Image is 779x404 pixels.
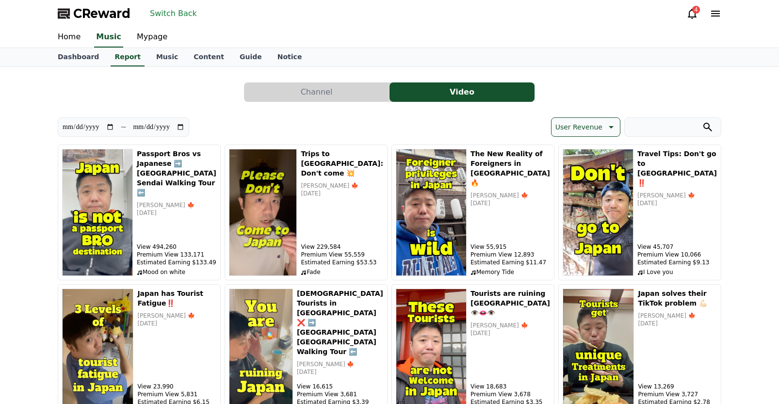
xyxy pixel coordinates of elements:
[686,8,698,19] a: 4
[637,192,717,199] p: [PERSON_NAME] 🍁
[111,48,145,66] a: Report
[297,368,383,376] p: [DATE]
[137,289,216,308] h5: Japan has Tourist Fatigue‼️
[137,209,216,217] p: [DATE]
[638,383,717,390] p: View 13,269
[232,48,270,66] a: Guide
[637,259,717,266] p: Estimated Earning $9.13
[186,48,232,66] a: Content
[301,182,383,190] p: [PERSON_NAME] 🍁
[637,251,717,259] p: Premium View 10,066
[301,251,383,259] p: Premium View 55,559
[555,120,602,134] p: User Revenue
[120,121,127,133] p: ~
[637,149,717,188] h5: Travel Tips: Don't go to [GEOGRAPHIC_DATA] ‼️
[638,289,717,308] h5: Japan solves their TikTok problem 💪🏻
[297,360,383,368] p: [PERSON_NAME] 🍁
[148,48,186,66] a: Music
[391,145,554,280] button: The New Reality of Foreigners in Japan 🔥 The New Reality of Foreigners in [GEOGRAPHIC_DATA] 🔥 [PE...
[389,82,535,102] a: Video
[137,312,216,320] p: [PERSON_NAME] 🍁
[551,117,620,137] button: User Revenue
[137,243,216,251] p: View 494,260
[471,199,550,207] p: [DATE]
[50,27,88,48] a: Home
[301,268,383,276] p: Fade
[301,149,383,178] h5: Trips to [GEOGRAPHIC_DATA]: Don't come 💥
[244,82,389,102] button: Channel
[563,149,633,276] img: Travel Tips: Don't go to Japan ‼️
[50,48,107,66] a: Dashboard
[471,390,550,398] p: Premium View 3,678
[137,268,216,276] p: Mood on white
[471,259,550,266] p: Estimated Earning $11.47
[137,201,216,209] p: [PERSON_NAME] 🍁
[471,243,550,251] p: View 55,915
[638,320,717,327] p: [DATE]
[558,145,721,280] button: Travel Tips: Don't go to Japan ‼️ Travel Tips: Don't go to [GEOGRAPHIC_DATA] ‼️ [PERSON_NAME] 🍁 [...
[62,149,133,276] img: Passport Bros vs Japanese ➡️ Japan Sendai Walking Tour ⬅️
[137,320,216,327] p: [DATE]
[146,6,201,21] button: Switch Back
[94,27,123,48] a: Music
[301,243,383,251] p: View 229,584
[637,268,717,276] p: I Love you
[137,383,216,390] p: View 23,990
[137,251,216,259] p: Premium View 133,171
[471,268,550,276] p: Memory Tide
[471,149,550,188] h5: The New Reality of Foreigners in [GEOGRAPHIC_DATA] 🔥
[270,48,310,66] a: Notice
[638,390,717,398] p: Premium View 3,727
[638,312,717,320] p: [PERSON_NAME] 🍁
[637,243,717,251] p: View 45,707
[297,289,383,356] h5: [DEMOGRAPHIC_DATA] Tourists in [GEOGRAPHIC_DATA] ❌ ➡️ [GEOGRAPHIC_DATA] [GEOGRAPHIC_DATA] Walking...
[471,251,550,259] p: Premium View 12,893
[58,6,130,21] a: CReward
[58,145,221,280] button: Passport Bros vs Japanese ➡️ Japan Sendai Walking Tour ⬅️ Passport Bros vs Japanese ➡️ [GEOGRAPHI...
[229,149,297,276] img: Trips to Japan: Don't come 💥
[396,149,467,276] img: The New Reality of Foreigners in Japan 🔥
[129,27,175,48] a: Mypage
[73,6,130,21] span: CReward
[471,383,550,390] p: View 18,683
[389,82,535,102] button: Video
[297,390,383,398] p: Premium View 3,681
[471,289,550,318] h5: Tourists are ruining [GEOGRAPHIC_DATA] 👁️👄👁️
[471,329,550,337] p: [DATE]
[297,383,383,390] p: View 16,615
[137,259,216,266] p: Estimated Earning $133.49
[471,192,550,199] p: [PERSON_NAME] 🍁
[637,199,717,207] p: [DATE]
[301,259,383,266] p: Estimated Earning $53.53
[137,149,216,197] h5: Passport Bros vs Japanese ➡️ [GEOGRAPHIC_DATA] Sendai Walking Tour ⬅️
[471,322,550,329] p: [PERSON_NAME] 🍁
[137,390,216,398] p: Premium View 5,831
[225,145,388,280] button: Trips to Japan: Don't come 💥 Trips to [GEOGRAPHIC_DATA]: Don't come 💥 [PERSON_NAME] 🍁 [DATE] View...
[692,6,700,14] div: 4
[301,190,383,197] p: [DATE]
